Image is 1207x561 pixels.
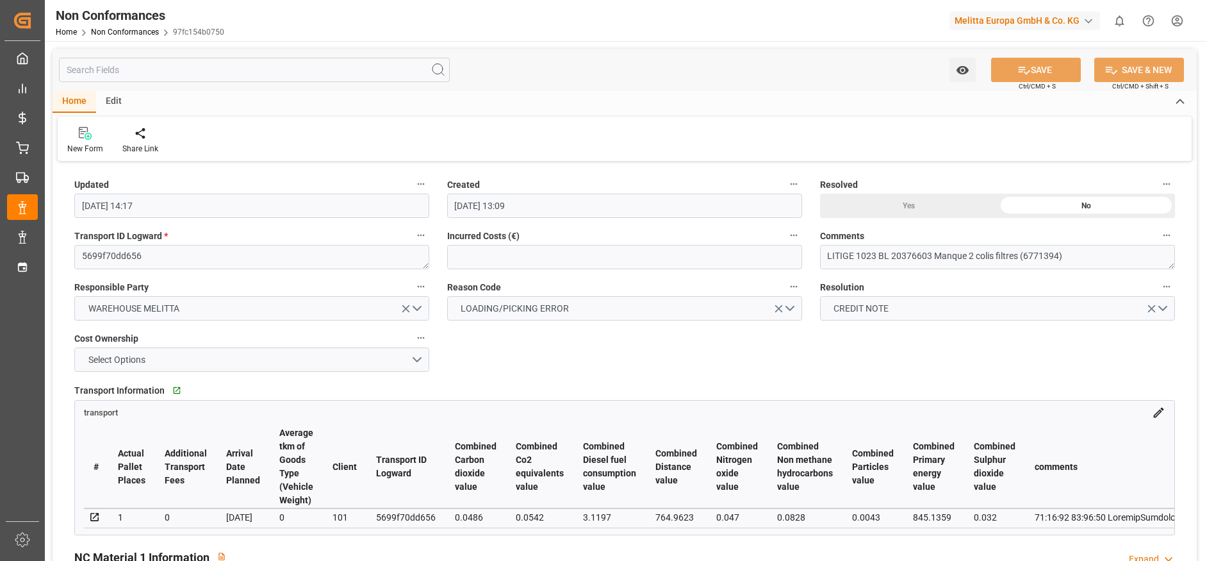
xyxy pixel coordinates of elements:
[998,194,1175,218] div: No
[785,278,802,295] button: Reason Code
[707,426,768,508] th: Combined Nitrogen oxide value
[454,302,575,315] span: LOADING/PICKING ERROR
[155,426,217,508] th: Additional Transport Fees
[777,510,833,525] div: 0.0828
[376,510,436,525] div: 5699f70dd656
[56,28,77,37] a: Home
[913,510,955,525] div: 845.1359
[573,426,646,508] th: Combined Diesel fuel consumption value
[820,281,864,294] span: Resolution
[82,353,152,367] span: Select Options
[949,58,976,82] button: open menu
[820,230,864,243] span: Comments
[655,510,697,525] div: 764.9623
[74,194,429,218] input: DD-MM-YYYY HH:MM
[949,12,1100,30] div: Melitta Europa GmbH & Co. KG
[506,426,573,508] th: Combined Co2 equivalents value
[74,332,138,346] span: Cost Ownership
[91,28,159,37] a: Non Conformances
[1158,278,1175,295] button: Resolution
[74,296,429,321] button: open menu
[785,227,802,244] button: Incurred Costs (€)
[74,230,168,243] span: Transport ID Logward
[447,296,802,321] button: open menu
[413,227,429,244] button: Transport ID Logward *
[447,194,802,218] input: DD-MM-YYYY HH:MM
[217,426,270,508] th: Arrival Date Planned
[991,58,1081,82] button: SAVE
[74,178,109,192] span: Updated
[74,347,429,372] button: open menu
[165,510,207,525] div: 0
[716,510,758,525] div: 0.047
[270,426,323,508] th: Average tkm of Goods Type (Vehicle Weight)
[74,281,149,294] span: Responsible Party
[84,406,118,417] a: transport
[646,426,707,508] th: Combined Distance value
[413,176,429,192] button: Updated
[1158,227,1175,244] button: Comments
[820,245,1175,269] textarea: LITIGE 1023 BL 20376603 Manque 2 colis filtres (6771394)
[323,426,366,508] th: Client
[820,296,1175,321] button: open menu
[1094,58,1184,82] button: SAVE & NEW
[1158,176,1175,192] button: Resolved
[74,384,165,398] span: Transport Information
[447,281,501,294] span: Reason Code
[84,426,108,508] th: #
[445,426,506,508] th: Combined Carbon dioxide value
[413,278,429,295] button: Responsible Party
[768,426,842,508] th: Combined Non methane hydrocarbons value
[785,176,802,192] button: Created
[827,302,895,315] span: CREDIT NOTE
[447,178,480,192] span: Created
[53,91,96,113] div: Home
[516,510,564,525] div: 0.0542
[820,194,998,218] div: Yes
[226,510,260,525] div: [DATE]
[96,91,131,113] div: Edit
[1134,6,1163,35] button: Help Center
[59,58,450,82] input: Search Fields
[974,510,1015,525] div: 0.032
[122,143,158,155] div: Share Link
[1019,81,1056,91] span: Ctrl/CMD + S
[108,426,155,508] th: Actual Pallet Places
[56,6,224,25] div: Non Conformances
[903,426,964,508] th: Combined Primary energy value
[74,245,429,269] textarea: 5699f70dd656
[67,143,103,155] div: New Form
[820,178,858,192] span: Resolved
[279,510,313,525] div: 0
[949,8,1105,33] button: Melitta Europa GmbH & Co. KG
[447,230,520,243] span: Incurred Costs (€)
[583,510,636,525] div: 3.1197
[1105,6,1134,35] button: show 0 new notifications
[118,510,145,525] div: 1
[964,426,1025,508] th: Combined Sulphur dioxide value
[1112,81,1169,91] span: Ctrl/CMD + Shift + S
[84,408,118,417] span: transport
[366,426,445,508] th: Transport ID Logward
[82,302,186,315] span: WAREHOUSE MELITTA
[842,426,903,508] th: Combined Particles value
[413,330,429,346] button: Cost Ownership
[455,510,497,525] div: 0.0486
[852,510,894,525] div: 0.0043
[333,510,357,525] div: 101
